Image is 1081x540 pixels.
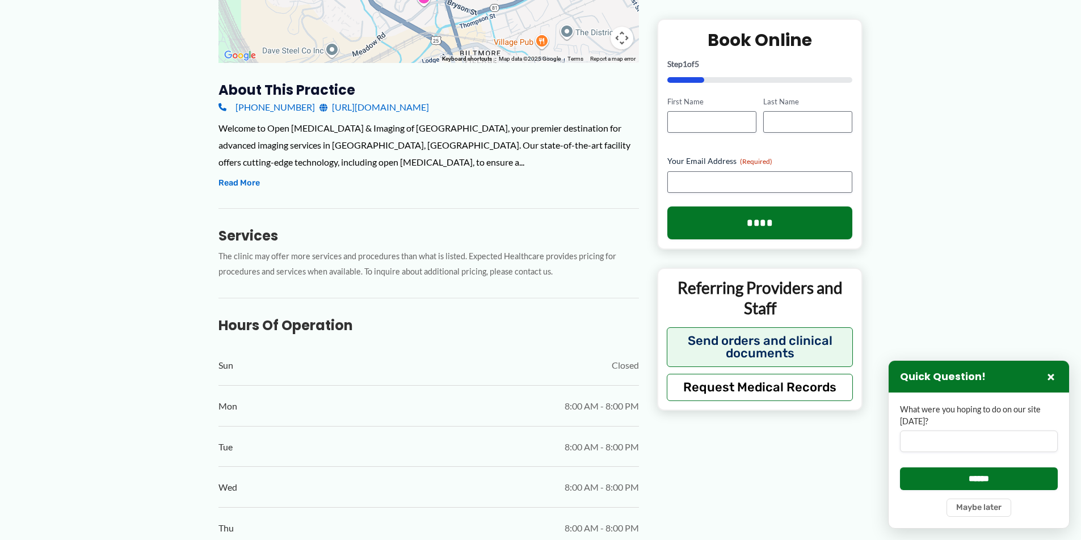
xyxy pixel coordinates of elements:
[218,176,260,190] button: Read More
[1044,370,1058,383] button: Close
[740,157,772,166] span: (Required)
[683,58,687,68] span: 1
[218,357,233,374] span: Sun
[565,520,639,537] span: 8:00 AM - 8:00 PM
[565,479,639,496] span: 8:00 AM - 8:00 PM
[218,99,315,116] a: [PHONE_NUMBER]
[218,520,234,537] span: Thu
[565,438,639,455] span: 8:00 AM - 8:00 PM
[221,48,259,63] img: Google
[667,373,853,400] button: Request Medical Records
[667,96,756,107] label: First Name
[667,28,853,50] h2: Book Online
[567,56,583,62] a: Terms (opens in new tab)
[667,327,853,366] button: Send orders and clinical documents
[218,317,639,334] h3: Hours of Operation
[763,96,852,107] label: Last Name
[947,499,1011,517] button: Maybe later
[218,120,639,170] div: Welcome to Open [MEDICAL_DATA] & Imaging of [GEOGRAPHIC_DATA], your premier destination for advan...
[612,357,639,374] span: Closed
[565,398,639,415] span: 8:00 AM - 8:00 PM
[667,277,853,319] p: Referring Providers and Staff
[218,249,639,280] p: The clinic may offer more services and procedures than what is listed. Expected Healthcare provid...
[667,155,853,167] label: Your Email Address
[218,227,639,244] h3: Services
[218,438,233,455] span: Tue
[218,81,639,99] h3: About this practice
[611,27,633,49] button: Map camera controls
[667,60,853,67] p: Step of
[695,58,699,68] span: 5
[900,404,1058,427] label: What were you hoping to do on our site [DATE]?
[218,479,237,496] span: Wed
[319,99,429,116] a: [URL][DOMAIN_NAME]
[499,56,561,62] span: Map data ©2025 Google
[590,56,636,62] a: Report a map error
[900,370,986,383] h3: Quick Question!
[218,398,237,415] span: Mon
[442,55,492,63] button: Keyboard shortcuts
[221,48,259,63] a: Open this area in Google Maps (opens a new window)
